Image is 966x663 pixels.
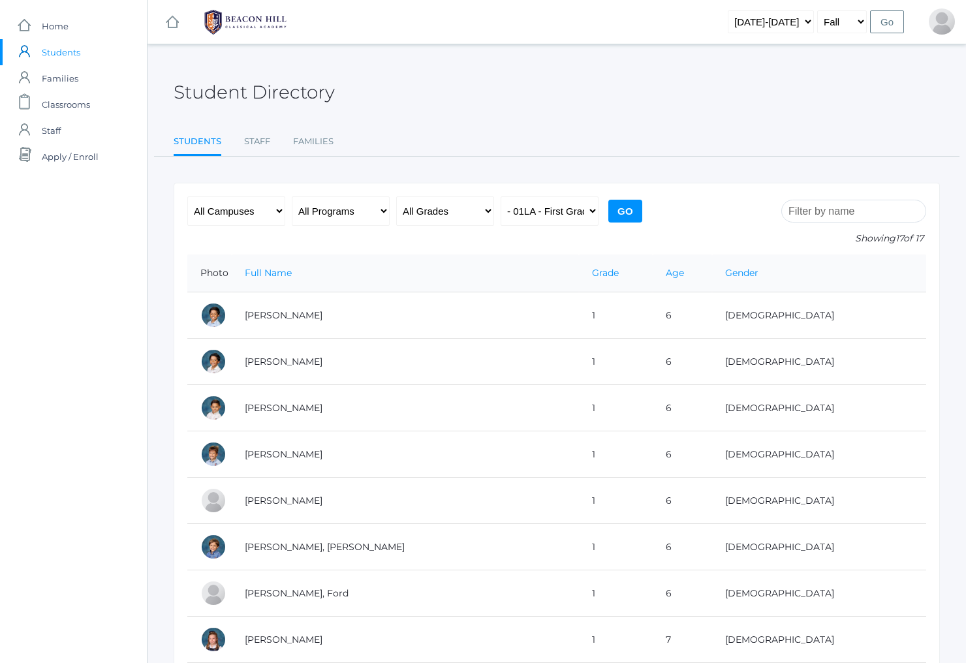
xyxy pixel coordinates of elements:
div: Dominic Abrea [200,302,226,328]
div: Grayson Abrea [200,348,226,375]
a: Grade [592,267,619,279]
input: Go [870,10,904,33]
a: Full Name [245,267,292,279]
td: [DEMOGRAPHIC_DATA] [712,617,926,663]
td: 1 [579,385,653,431]
td: [PERSON_NAME] [232,431,579,478]
td: 1 [579,617,653,663]
td: [DEMOGRAPHIC_DATA] [712,292,926,339]
span: Families [42,65,78,91]
input: Filter by name [781,200,926,223]
td: 6 [653,570,712,617]
span: Classrooms [42,91,90,117]
td: [DEMOGRAPHIC_DATA] [712,385,926,431]
td: [DEMOGRAPHIC_DATA] [712,431,926,478]
span: Home [42,13,69,39]
td: [DEMOGRAPHIC_DATA] [712,478,926,524]
td: 1 [579,478,653,524]
div: Austen Crosby [200,534,226,560]
td: [DEMOGRAPHIC_DATA] [712,339,926,385]
td: [PERSON_NAME], [PERSON_NAME] [232,524,579,570]
th: Photo [187,254,232,292]
a: Age [666,267,684,279]
td: 6 [653,478,712,524]
a: Students [174,129,221,157]
a: Staff [244,129,270,155]
td: 6 [653,524,712,570]
td: 1 [579,292,653,339]
span: Apply / Enroll [42,144,99,170]
td: 7 [653,617,712,663]
td: [PERSON_NAME] [232,478,579,524]
img: BHCALogos-05-308ed15e86a5a0abce9b8dd61676a3503ac9727e845dece92d48e8588c001991.png [196,6,294,39]
td: 1 [579,524,653,570]
td: 1 [579,570,653,617]
td: 6 [653,292,712,339]
td: [PERSON_NAME] [232,385,579,431]
div: Ford Ferris [200,580,226,606]
span: Students [42,39,80,65]
h2: Student Directory [174,82,335,102]
div: Owen Bernardez [200,395,226,421]
td: [PERSON_NAME] [232,339,579,385]
div: Obadiah Bradley [200,441,226,467]
div: Amber Foster [929,8,955,35]
td: [DEMOGRAPHIC_DATA] [712,524,926,570]
div: Chloé Noëlle Cope [200,487,226,514]
div: Lyla Foster [200,626,226,653]
a: Gender [725,267,758,279]
input: Go [608,200,642,223]
p: Showing of 17 [781,232,926,245]
td: 6 [653,385,712,431]
span: 17 [896,232,903,244]
a: Families [293,129,334,155]
td: 1 [579,339,653,385]
span: Staff [42,117,61,144]
td: 6 [653,339,712,385]
td: 1 [579,431,653,478]
td: [PERSON_NAME] [232,617,579,663]
td: [PERSON_NAME] [232,292,579,339]
td: [DEMOGRAPHIC_DATA] [712,570,926,617]
td: [PERSON_NAME], Ford [232,570,579,617]
td: 6 [653,431,712,478]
